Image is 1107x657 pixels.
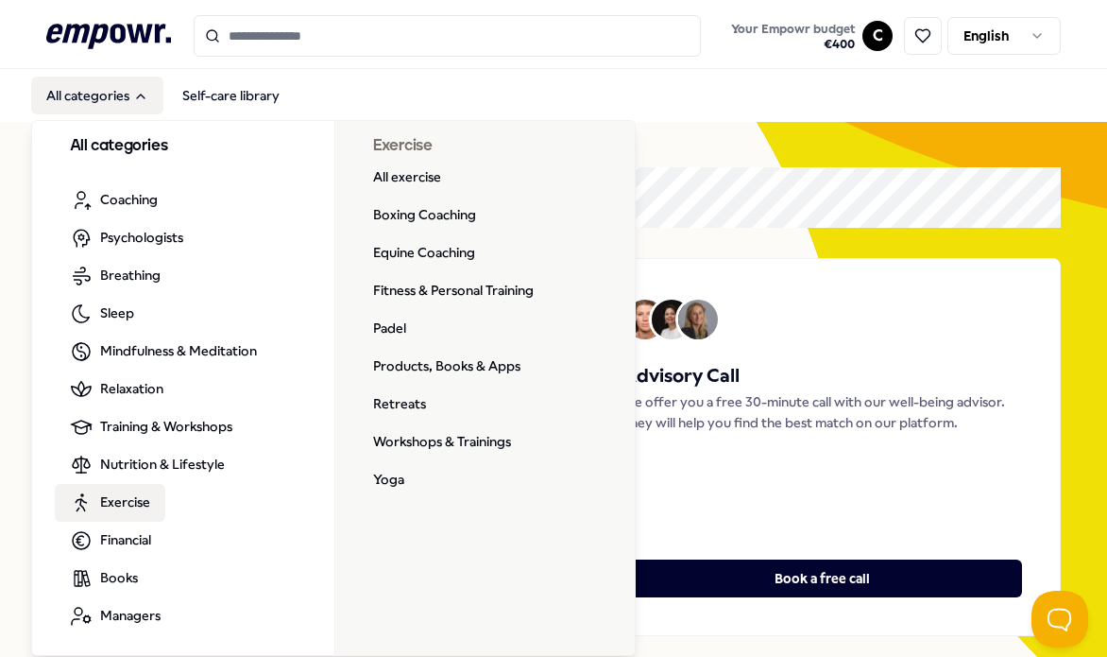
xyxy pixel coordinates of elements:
a: Boxing Coaching [358,197,491,234]
a: Self-care library [167,77,295,114]
a: Products, Books & Apps [358,348,536,386]
span: Financial [100,529,151,550]
a: Breathing [55,257,176,295]
a: Books [55,560,153,597]
a: Nutrition & Lifestyle [55,446,240,484]
h3: All categories [70,134,297,159]
iframe: Help Scout Beacon - Open [1031,591,1088,648]
span: Relaxation [100,378,163,399]
span: Psychologists [100,227,183,248]
span: € 400 [731,37,855,52]
a: All exercise [358,159,456,197]
a: Retreats [358,386,441,424]
h5: Advisory Call [622,361,1022,391]
span: Coaching [100,189,158,210]
p: We offer you a free 30-minute call with our well-being advisor. They will help you find the best ... [622,391,1022,434]
a: Workshops & Trainings [358,424,526,461]
h3: Exercise [373,134,599,159]
a: Managers [55,597,176,635]
span: Breathing [100,265,161,285]
button: Book a free call [622,560,1022,597]
a: Relaxation [55,371,179,408]
img: Avatar [678,300,718,339]
a: Psychologists [55,219,198,257]
a: Financial [55,522,166,560]
span: Your Empowr budget [731,22,855,37]
a: Yoga [358,461,419,499]
a: Equine Coaching [358,234,490,272]
a: Padel [358,310,421,348]
span: Exercise [100,492,150,512]
a: Mindfulness & Meditation [55,333,272,371]
a: Training & Workshops [55,408,247,446]
span: Nutrition & Lifestyle [100,454,225,475]
div: All categories [32,121,637,657]
a: Exercise [55,484,165,522]
span: Managers [100,605,161,626]
button: C [862,21,893,51]
button: All categories [31,77,163,114]
a: Your Empowr budget€400 [724,16,862,56]
button: Your Empowr budget€400 [727,18,859,56]
a: Fitness & Personal Training [358,272,549,310]
nav: Main [31,77,295,114]
span: Training & Workshops [100,416,232,437]
span: Books [100,567,138,588]
a: Sleep [55,295,149,333]
img: Avatar [625,300,665,339]
input: Search for products, categories or subcategories [194,15,701,57]
span: Mindfulness & Meditation [100,340,257,361]
span: Sleep [100,303,134,323]
img: Avatar [652,300,691,339]
a: Coaching [55,182,173,219]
